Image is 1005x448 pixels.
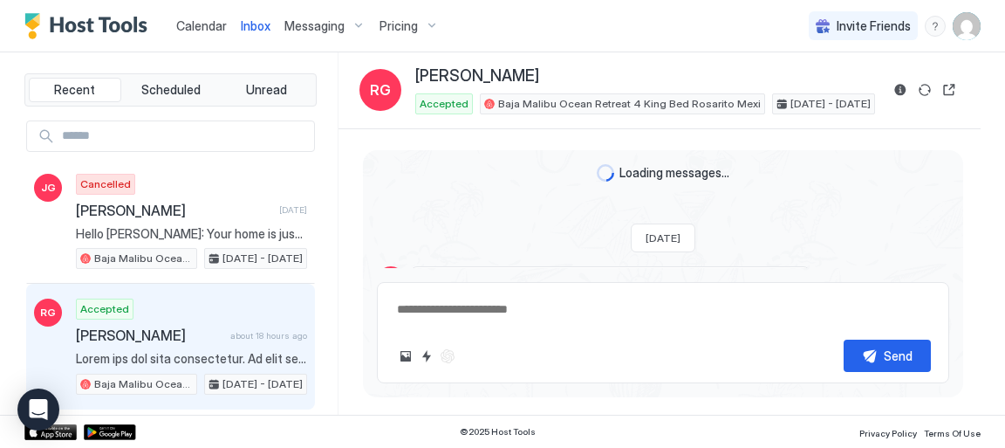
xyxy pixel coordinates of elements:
button: Quick reply [416,346,437,367]
div: loading [597,164,614,182]
span: [DATE] - [DATE] [790,96,871,112]
span: [PERSON_NAME] [76,202,272,219]
span: Accepted [420,96,468,112]
span: Inbox [241,18,270,33]
a: Google Play Store [84,424,136,440]
span: [PERSON_NAME] [415,66,539,86]
span: Unread [246,82,287,98]
span: Terms Of Use [924,428,981,438]
span: Pricing [379,18,418,34]
span: [DATE] [646,231,680,245]
a: Calendar [176,17,227,35]
span: Baja Malibu Ocean Retreat 4 King Bed Rosarito Mexi [498,96,761,112]
a: App Store [24,424,77,440]
span: Scheduled [141,82,201,98]
span: Loading messages... [619,165,729,181]
span: Baja Malibu Ocean Retreat 4 King Bed Rosarito Mexi [94,251,193,266]
span: Hello [PERSON_NAME]: Your home is just what I was looking for for our [DEMOGRAPHIC_DATA] [DEMOGRA... [76,226,307,242]
div: Send [884,347,913,365]
span: Invite Friends [837,18,911,34]
span: RG [40,305,56,320]
a: Privacy Policy [859,423,917,441]
a: Terms Of Use [924,423,981,441]
span: [DATE] - [DATE] [222,251,303,266]
span: RG [370,79,391,100]
div: User profile [953,12,981,40]
span: [DATE] - [DATE] [222,376,303,392]
span: Calendar [176,18,227,33]
span: [PERSON_NAME] [76,327,223,344]
span: about 18 hours ago [230,330,307,341]
span: Accepted [80,301,129,317]
span: JG [41,180,56,196]
span: Privacy Policy [859,428,917,438]
button: Open reservation [939,79,960,100]
button: Scheduled [125,78,217,102]
input: Input Field [55,121,314,151]
div: tab-group [24,73,317,107]
button: Recent [29,78,121,102]
button: Send [844,340,931,372]
button: Reservation information [890,79,911,100]
a: Host Tools Logo [24,13,155,39]
span: © 2025 Host Tools [460,426,536,438]
span: Cancelled [80,176,131,192]
a: Inbox [241,17,270,35]
button: Unread [220,78,312,102]
span: Recent [54,82,95,98]
span: Lorem ips dol sita consectetur. Ad elit se Doeius. Temporin utl E dolo ma aliq enima minimv quis ... [76,351,307,367]
span: Baja Malibu Ocean Retreat 4 King Bed Rosarito Mexi [94,376,193,392]
div: menu [925,16,946,37]
span: [DATE] [279,204,307,216]
button: Upload image [395,346,416,367]
span: Messaging [284,18,345,34]
button: Sync reservation [914,79,935,100]
div: Open Intercom Messenger [17,389,59,431]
